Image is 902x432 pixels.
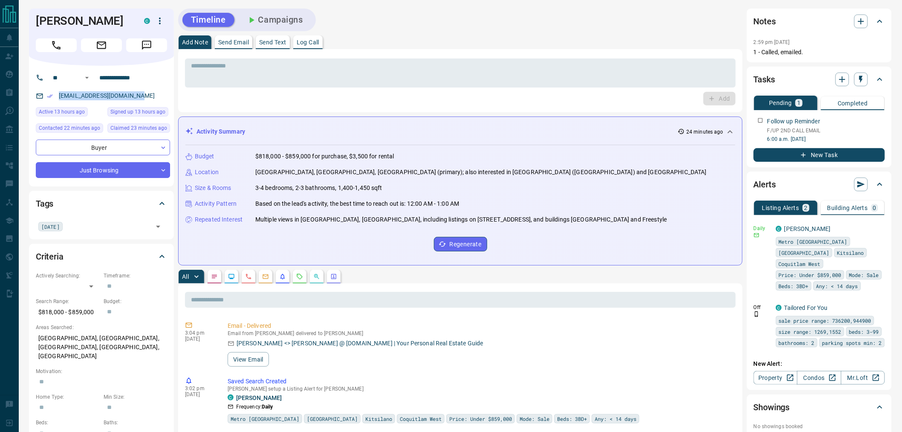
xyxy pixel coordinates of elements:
button: Timeline [182,13,234,27]
div: Alerts [754,174,885,195]
span: sale price range: 736200,944900 [779,316,871,325]
p: Actively Searching: [36,272,99,280]
p: Budget: [104,298,167,305]
p: 1 [797,100,801,106]
p: 2 [804,205,808,211]
div: Tue Oct 14 2025 [107,123,170,135]
p: Saved Search Created [228,377,732,386]
span: parking spots min: 2 [822,339,882,347]
span: Kitsilano [365,414,392,423]
h2: Alerts [754,178,776,191]
h1: [PERSON_NAME] [36,14,131,28]
div: condos.ca [144,18,150,24]
h2: Tags [36,197,53,210]
svg: Emails [262,273,269,280]
a: Mr.Loft [841,371,885,385]
h2: Showings [754,400,790,414]
p: Pending [769,100,792,106]
p: 1 - Called, emailed. [754,48,885,57]
p: Daily [754,225,771,232]
p: F/UP 2ND CALL EMAIL [767,127,885,134]
span: Mode: Sale [520,414,549,423]
p: Size & Rooms [195,184,231,193]
p: Budget [195,152,214,161]
span: Call [36,38,77,52]
p: 0 [873,205,876,211]
svg: Calls [245,273,252,280]
p: Send Text [259,39,286,45]
p: 6:00 a.m. [DATE] [767,135,885,143]
div: Tue Oct 14 2025 [36,107,103,119]
span: Price: Under $859,000 [779,271,841,279]
div: Buyer [36,140,170,155]
div: Tasks [754,69,885,90]
svg: Lead Browsing Activity [228,273,235,280]
h2: Criteria [36,250,64,263]
button: Regenerate [434,237,487,251]
span: Price: Under $859,000 [449,414,512,423]
div: condos.ca [776,226,782,232]
span: Signed up 13 hours ago [110,108,165,116]
p: Min Size: [104,393,167,401]
span: Kitsilano [837,248,864,257]
button: View Email [228,352,269,367]
span: Coquitlam West [779,260,821,268]
p: Log Call [297,39,319,45]
span: Any: < 14 days [816,282,858,290]
span: Claimed 23 minutes ago [110,124,167,132]
a: [PERSON_NAME] [784,225,831,232]
button: Open [152,221,164,233]
span: Active 13 hours ago [39,108,85,116]
p: Send Email [218,39,249,45]
button: Campaigns [238,13,312,27]
p: Listing Alerts [762,205,799,211]
span: size range: 1269,1552 [779,327,841,336]
div: condos.ca [228,394,234,400]
p: Location [195,168,219,177]
svg: Email [754,232,760,238]
div: condos.ca [776,305,782,311]
span: Beds: 3BD+ [779,282,809,290]
a: [PERSON_NAME] [236,394,282,401]
span: beds: 3-99 [849,327,879,336]
svg: Notes [211,273,218,280]
p: Home Type: [36,393,99,401]
svg: Requests [296,273,303,280]
p: Email from [PERSON_NAME] delivered to [PERSON_NAME] [228,330,732,336]
p: 3:02 pm [185,385,215,391]
p: Search Range: [36,298,99,305]
div: Just Browsing [36,162,170,178]
p: 24 minutes ago [686,128,723,136]
div: Activity Summary24 minutes ago [185,124,735,140]
a: [EMAIL_ADDRESS][DOMAIN_NAME] [59,92,155,99]
svg: Opportunities [313,273,320,280]
p: Multiple views in [GEOGRAPHIC_DATA], [GEOGRAPHIC_DATA], including listings on [STREET_ADDRESS], a... [255,215,667,224]
p: [PERSON_NAME] setup a Listing Alert for [PERSON_NAME] [228,386,732,392]
p: No showings booked [754,423,885,430]
div: Showings [754,397,885,417]
div: Criteria [36,246,167,267]
p: 3-4 bedrooms, 2-3 bathrooms, 1,400-1,450 sqft [255,184,382,193]
div: Tue Oct 14 2025 [107,107,170,119]
span: Email [81,38,122,52]
p: Motivation: [36,368,167,375]
svg: Email Verified [47,93,53,99]
p: Areas Searched: [36,324,167,331]
p: $818,000 - $859,000 [36,305,99,319]
p: Email - Delivered [228,321,732,330]
p: Beds: [36,419,99,426]
h2: Notes [754,15,776,28]
p: Activity Pattern [195,199,237,208]
span: Any: < 14 days [595,414,636,423]
span: Metro [GEOGRAPHIC_DATA] [779,237,847,246]
span: Beds: 3BD+ [557,414,587,423]
p: New Alert: [754,359,885,368]
p: Baths: [104,419,167,426]
span: Coquitlam West [400,414,442,423]
div: Notes [754,11,885,32]
strong: Daily [262,404,273,410]
p: [GEOGRAPHIC_DATA], [GEOGRAPHIC_DATA], [GEOGRAPHIC_DATA], [GEOGRAPHIC_DATA], [GEOGRAPHIC_DATA] [36,331,167,363]
h2: Tasks [754,73,775,86]
svg: Agent Actions [330,273,337,280]
p: [PERSON_NAME] <> [PERSON_NAME] @ [DOMAIN_NAME] | Your Personal Real Estate Guide [237,339,483,348]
